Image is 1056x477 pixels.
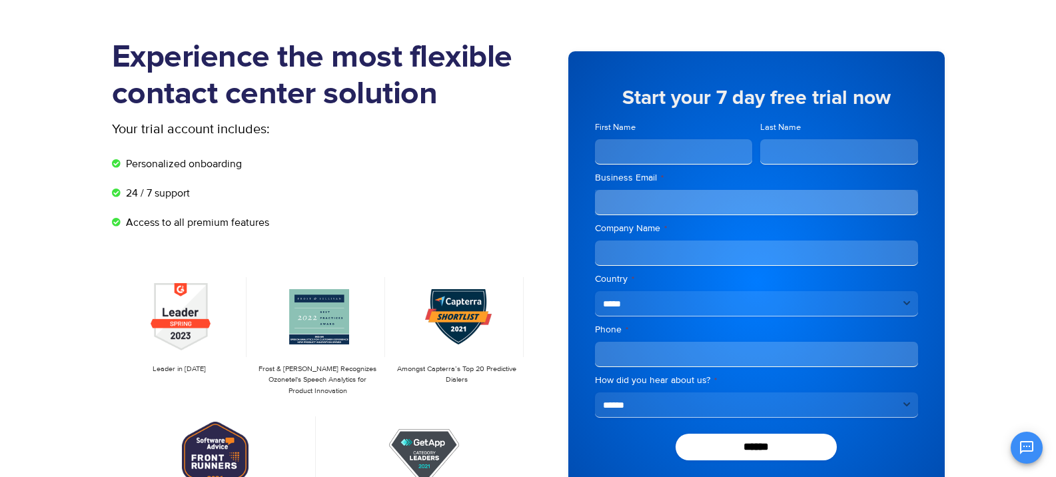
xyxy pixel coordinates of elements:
[123,185,190,201] span: 24 / 7 support
[595,171,918,185] label: Business Email
[257,364,378,397] p: Frost & [PERSON_NAME] Recognizes Ozonetel's Speech Analytics for Product Innovation
[595,323,918,336] label: Phone
[123,215,269,231] span: Access to all premium features
[119,364,240,375] p: Leader in [DATE]
[1011,432,1043,464] button: Open chat
[595,121,753,134] label: First Name
[123,156,242,172] span: Personalized onboarding
[595,272,918,286] label: Country
[595,374,918,387] label: How did you hear about us?
[760,121,918,134] label: Last Name
[595,222,918,235] label: Company Name
[595,88,918,108] h5: Start your 7 day free trial now
[112,119,428,139] p: Your trial account includes:
[396,364,517,386] p: Amongst Capterra’s Top 20 Predictive Dialers
[112,39,528,113] h1: Experience the most flexible contact center solution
